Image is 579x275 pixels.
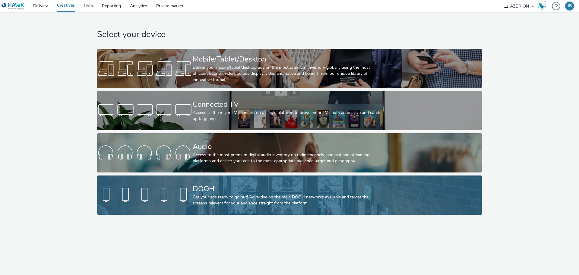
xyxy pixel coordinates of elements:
a: Hawk Academy [537,1,549,11]
div: DOOH [193,184,384,194]
a: Mobile/Tablet/DesktopDeliver your mobile/tablet/desktop ads on the most premium inventory globall... [97,49,482,88]
h1: Select your device [97,29,482,40]
div: Access all the major TV channels on a single platform to deliver your TV spots across live and ca... [193,110,384,122]
div: Access to the most premium digital audio inventory on radio channels, podcast and streaming platf... [193,152,384,164]
img: Hawk Academy [537,1,546,11]
img: undefined Logo [2,2,25,10]
div: Audio [193,141,384,152]
div: Mobile/Tablet/Desktop [193,54,384,65]
a: Connected TVAccess all the major TV channels on a single platform to deliver your TV spots across... [97,91,482,130]
div: Connected TV [193,99,384,110]
div: Get your ads ready to go out! Advertise on the main DOOH networks available and target the screen... [193,194,384,207]
div: JB [568,2,572,11]
a: DOOHGet your ads ready to go out! Advertise on the main DOOH networks available and target the sc... [97,175,482,215]
div: Deliver your mobile/tablet/desktop ads on the most premium inventory globally using the most effi... [193,65,384,83]
a: AudioAccess to the most premium digital audio inventory on radio channels, podcast and streaming ... [97,133,482,172]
